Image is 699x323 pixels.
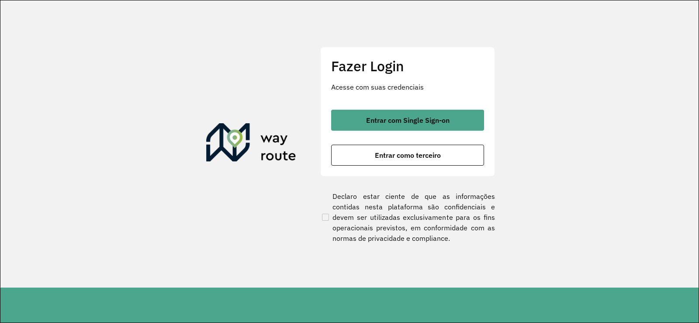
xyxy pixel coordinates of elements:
[206,123,296,165] img: Roteirizador AmbevTech
[320,191,495,243] label: Declaro estar ciente de que as informações contidas nesta plataforma são confidenciais e devem se...
[375,152,441,159] span: Entrar como terceiro
[331,110,484,131] button: button
[331,58,484,74] h2: Fazer Login
[331,82,484,92] p: Acesse com suas credenciais
[366,117,450,124] span: Entrar com Single Sign-on
[331,145,484,166] button: button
